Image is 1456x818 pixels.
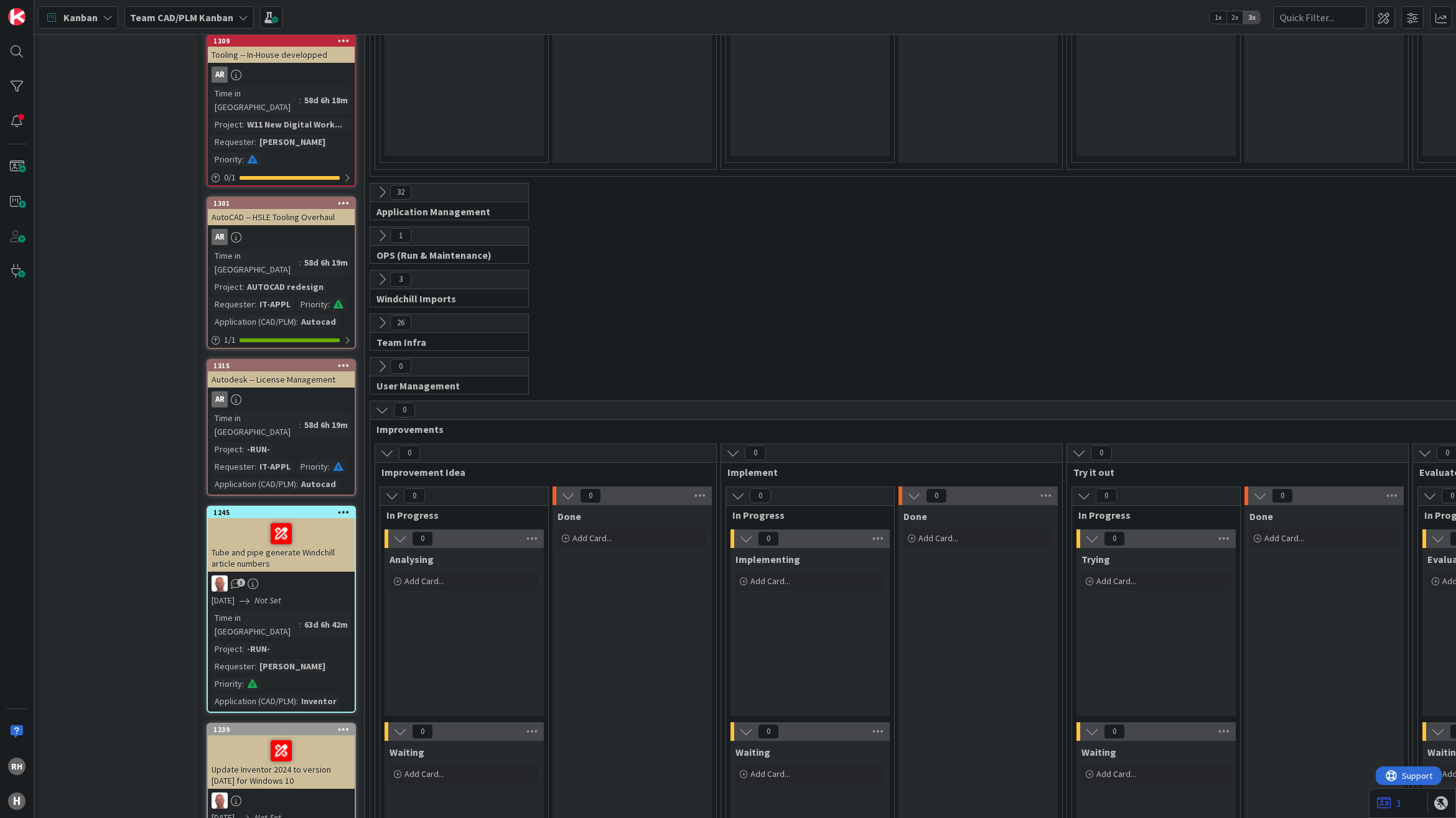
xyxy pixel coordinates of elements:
div: 1245 [208,507,355,518]
div: AutoCAD -- HSLE Tooling Overhaul [208,209,355,225]
span: 2x [1226,11,1243,24]
div: 1245Tube and pipe generate Windchill article numbers [208,507,355,572]
div: [PERSON_NAME] [256,135,329,149]
span: Add Card... [1096,768,1136,779]
div: AR [208,391,355,407]
div: 1315Autodesk -- License Management [208,360,355,388]
div: AR [208,229,355,245]
a: 1245Tube and pipe generate Windchill article numbersRK[DATE]Not SetTime in [GEOGRAPHIC_DATA]:63d ... [207,506,356,713]
span: In Progress [386,509,533,521]
span: 0 [394,402,415,417]
span: Try it out [1073,466,1393,478]
span: 0 [412,724,433,739]
div: [PERSON_NAME] [256,659,329,673]
span: 0 [745,445,766,460]
span: User Management [376,379,513,392]
span: 0 [750,488,771,503]
img: RK [212,575,228,592]
span: : [254,659,256,673]
span: : [296,315,298,328]
span: 26 [390,315,411,330]
div: Priority [297,297,328,311]
div: Requester [212,659,254,673]
div: Update Inventor 2024 to version [DATE] for Windows 10 [208,735,355,789]
span: 0 [1272,488,1293,503]
span: 3x [1243,11,1260,24]
span: : [328,460,330,473]
div: 1309 [213,37,355,45]
div: 1309 [208,35,355,47]
span: Add Card... [404,768,444,779]
a: 1309Tooling -- In-House developpedARTime in [GEOGRAPHIC_DATA]:58d 6h 18mProject:W11 New Digital W... [207,34,356,187]
span: 0 [1104,531,1125,546]
span: Add Card... [1264,532,1304,544]
div: Project [212,118,242,131]
b: Team CAD/PLM Kanban [130,11,233,24]
div: 58d 6h 19m [301,256,351,269]
span: Implementing [735,553,800,565]
span: 1 / 1 [224,333,236,346]
span: 0 [399,445,420,460]
div: Requester [212,460,254,473]
div: Requester [212,297,254,311]
div: 1/1 [208,332,355,348]
span: Windchill Imports [376,292,513,305]
div: 1315 [208,360,355,371]
input: Quick Filter... [1273,6,1366,29]
div: Inventor [298,694,340,708]
div: Priority [297,460,328,473]
div: H [8,792,26,810]
span: Team Infra [376,336,513,348]
div: Project [212,280,242,294]
div: Autocad [298,315,339,328]
span: 0 [1096,488,1117,503]
img: RK [212,792,228,809]
div: Requester [212,135,254,149]
div: 1245 [213,508,355,517]
div: 1301 [213,199,355,208]
span: Waiting [390,746,424,758]
span: : [242,642,244,656]
span: Add Card... [750,768,790,779]
div: 1239 [213,725,355,734]
span: 0 [412,531,433,546]
div: Project [212,442,242,456]
a: 1301AutoCAD -- HSLE Tooling OverhaulARTime in [GEOGRAPHIC_DATA]:58d 6h 19mProject:AUTOCAD redesig... [207,197,356,349]
div: 1301 [208,198,355,209]
span: : [254,135,256,149]
span: : [296,477,298,491]
span: Kanban [63,10,98,25]
div: 1309Tooling -- In-House developped [208,35,355,63]
span: Waiting [735,746,770,758]
span: In Progress [732,509,879,521]
div: AR [212,229,228,245]
div: Priority [212,152,242,166]
span: 0 [390,359,411,374]
span: Add Card... [750,575,790,587]
span: Add Card... [572,532,612,544]
span: OPS (Run & Maintenance) [376,249,513,261]
div: Time in [GEOGRAPHIC_DATA] [212,249,299,276]
div: 58d 6h 18m [301,93,351,107]
div: Application (CAD/PLM) [212,315,296,328]
span: : [242,118,244,131]
span: : [254,297,256,311]
span: Done [903,510,927,523]
span: Add Card... [1096,575,1136,587]
div: 58d 6h 19m [301,418,351,432]
div: 1239Update Inventor 2024 to version [DATE] for Windows 10 [208,724,355,789]
div: Application (CAD/PLM) [212,477,296,491]
div: RK [208,575,355,592]
span: : [242,280,244,294]
span: : [328,297,330,311]
span: 32 [390,185,411,200]
span: Done [558,510,581,523]
div: Time in [GEOGRAPHIC_DATA] [212,411,299,439]
span: 0 [758,724,779,739]
span: 0 [1104,724,1125,739]
span: 0 / 1 [224,171,236,184]
div: 1239 [208,724,355,735]
span: 0 [404,488,425,503]
div: Project [212,642,242,656]
span: : [242,152,244,166]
